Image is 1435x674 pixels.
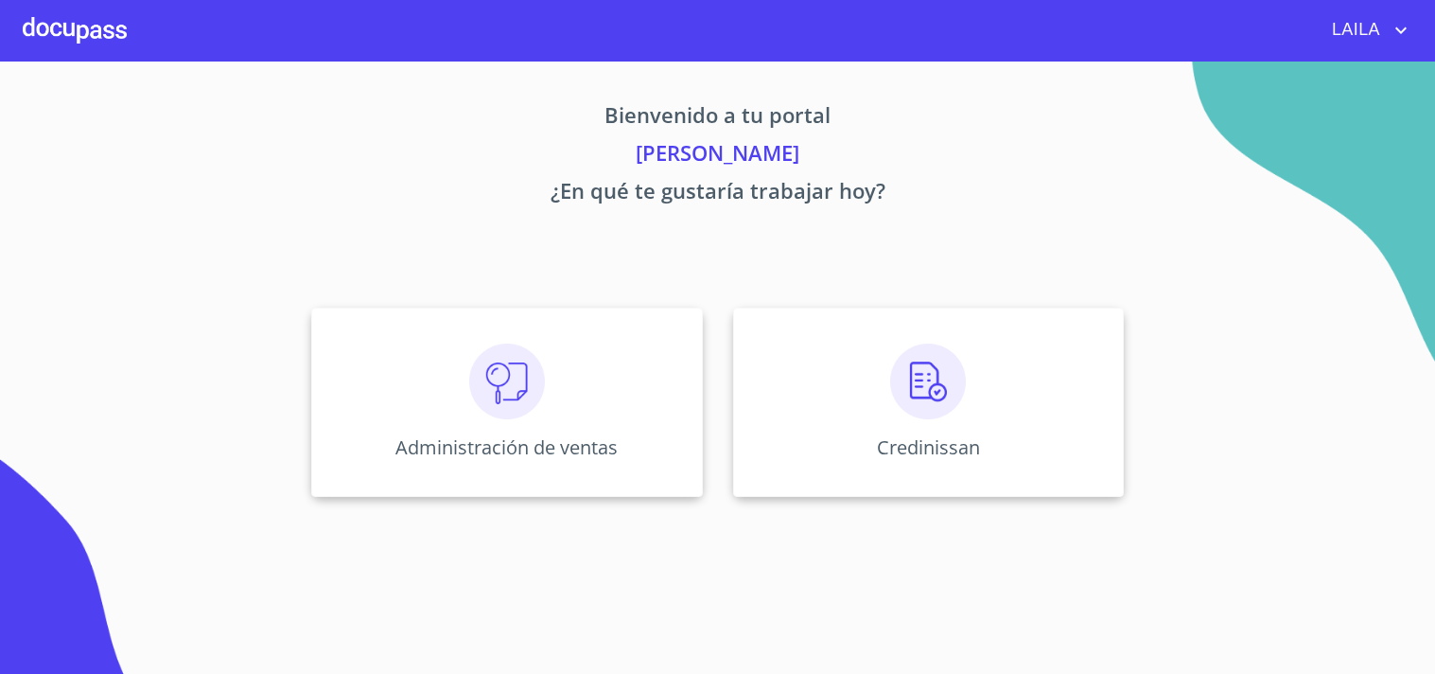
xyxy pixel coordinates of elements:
span: LAILA [1318,15,1390,45]
p: ¿En qué te gustaría trabajar hoy? [135,175,1301,213]
button: account of current user [1318,15,1412,45]
p: Bienvenido a tu portal [135,99,1301,137]
p: [PERSON_NAME] [135,137,1301,175]
img: verificacion.png [890,344,966,419]
p: Credinissan [877,435,980,460]
img: consulta.png [469,344,545,419]
p: Administración de ventas [395,435,618,460]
